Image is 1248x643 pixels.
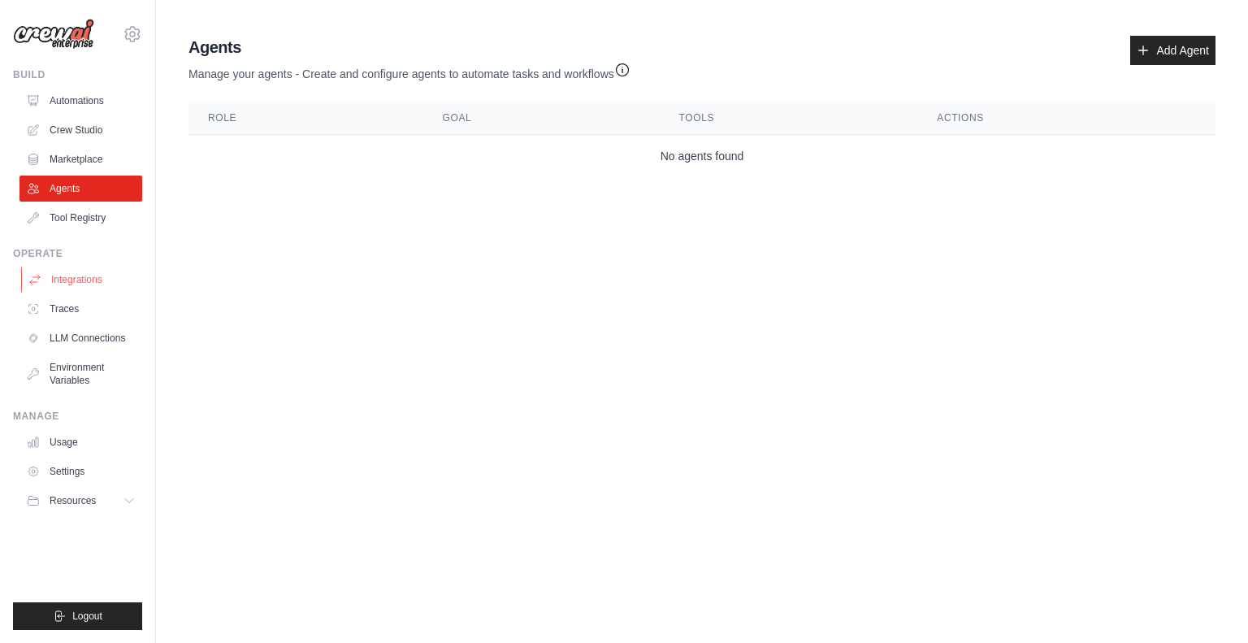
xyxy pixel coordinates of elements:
img: Logo [13,19,94,50]
th: Role [188,102,423,135]
span: Resources [50,494,96,507]
a: Marketplace [19,146,142,172]
p: Manage your agents - Create and configure agents to automate tasks and workflows [188,59,630,82]
a: Usage [19,429,142,455]
a: Settings [19,458,142,484]
h2: Agents [188,36,630,59]
a: Crew Studio [19,117,142,143]
a: Agents [19,176,142,202]
button: Resources [19,488,142,514]
a: Tool Registry [19,205,142,231]
a: Automations [19,88,142,114]
a: Add Agent [1130,36,1215,65]
a: Environment Variables [19,354,142,393]
div: Build [13,68,142,81]
a: Traces [19,296,142,322]
div: Manage [13,410,142,423]
th: Goal [423,102,660,135]
a: LLM Connections [19,325,142,351]
div: Operate [13,247,142,260]
span: Logout [72,610,102,623]
th: Actions [917,102,1215,135]
a: Integrations [21,267,144,293]
button: Logout [13,602,142,630]
td: No agents found [188,135,1215,178]
th: Tools [660,102,918,135]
